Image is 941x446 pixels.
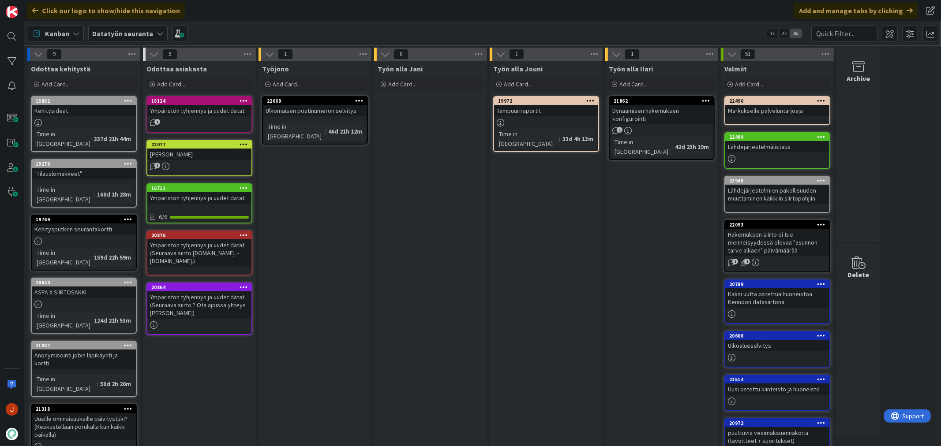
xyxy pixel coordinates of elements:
[147,97,251,116] div: 18124Ympäristön tyhjennys ja uudet datat
[41,80,70,88] span: Add Card...
[794,3,918,19] div: Add and manage tabs by clicking
[32,405,136,440] div: 21318Uusille ominaisuuksille päivitystuki? (Keskustellaan porukalla kun kaikki paikalla)
[725,332,829,340] div: 20666
[497,129,559,149] div: Time in [GEOGRAPHIC_DATA]
[32,160,136,179] div: 19279"Tilauslomakkeet"
[147,283,251,291] div: 20864
[36,161,136,167] div: 19279
[32,349,136,369] div: Anonymisointi jobin läpikäynti ja kortti
[32,97,136,116] div: 15882Kehitysideat
[31,215,137,271] a: 19769Kehitysputken seurantakorttiTime in [GEOGRAPHIC_DATA]:159d 22h 59m
[493,96,599,152] a: 19972TampuuriraportitTime in [GEOGRAPHIC_DATA]:33d 4h 13m
[147,239,251,267] div: Ympäristön tyhjennys ja uudet datat (Seuraava siirto [DOMAIN_NAME]. - [DOMAIN_NAME].)
[729,281,829,287] div: 20789
[32,413,136,440] div: Uusille ominaisuuksille päivitystuki? (Keskustellaan porukalla kun kaikki paikalla)
[790,29,802,38] span: 3x
[729,420,829,426] div: 20972
[609,96,715,160] a: 21862Dynaamisen hakemuksen konfigurointiTime in [GEOGRAPHIC_DATA]:42d 23h 19m
[725,340,829,351] div: Ulkoalueselvitys
[32,342,136,369] div: 21937Anonymisointi jobin läpikäynti ja kortti
[725,133,829,141] div: 22409
[32,342,136,349] div: 21937
[34,374,97,394] div: Time in [GEOGRAPHIC_DATA]
[157,80,185,88] span: Add Card...
[92,253,133,262] div: 159d 22h 59m
[147,283,251,319] div: 20864Ympäristön tyhjennys ja uudet datat (Seuraava siirto ? Ota ajoissa yhteys [PERSON_NAME])
[725,97,829,105] div: 22490
[267,98,367,104] div: 22069
[147,192,251,204] div: Ympäristön tyhjennys ja uudet datat
[378,64,423,73] span: Työn alla Jani
[34,248,90,267] div: Time in [GEOGRAPHIC_DATA]
[147,184,251,204] div: 16711Ympäristön tyhjennys ja uudet datat
[147,149,251,160] div: [PERSON_NAME]
[92,134,133,144] div: 337d 21h 44m
[724,96,830,125] a: 22490Markukselle palveluntarjoaja
[278,49,293,59] span: 1
[725,419,829,427] div: 20972
[32,216,136,223] div: 19769
[32,97,136,105] div: 15882
[6,428,18,440] img: avatar
[31,96,137,152] a: 15882KehitysideatTime in [GEOGRAPHIC_DATA]:337d 21h 44m
[97,379,98,389] span: :
[326,126,364,136] div: 46d 21h 12m
[151,232,251,238] div: 20876
[725,229,829,256] div: Hakemuksen siirto ei tue menneisyydessä olevaa "asunnon tarve alkaen" päivämäärää
[90,134,92,144] span: :
[32,286,136,298] div: ASPA X SIIRTOSAKKI
[154,163,160,168] span: 1
[724,331,830,368] a: 20666Ulkoalueselvitys
[724,132,830,169] a: 22409Lähdejärjestelmälistaus
[36,406,136,412] div: 21318
[36,216,136,223] div: 19769
[92,29,153,38] b: Datatyön seuranta
[34,185,94,204] div: Time in [GEOGRAPHIC_DATA]
[32,279,136,298] div: 20624ASPA X SIIRTOSAKKI
[36,279,136,286] div: 20624
[32,279,136,286] div: 20624
[92,316,133,325] div: 124d 21h 53m
[729,222,829,228] div: 22093
[725,177,829,204] div: 21945Lähdejärjestelmien pakollisuuden muuttaminen kaikkiin siirtopohjiin
[740,49,755,59] span: 51
[146,140,252,176] a: 22077[PERSON_NAME]
[725,288,829,308] div: Kaksi uutta ostettua huoneistoa Kennoon datasiirtona
[32,405,136,413] div: 21318
[147,184,251,192] div: 16711
[610,105,714,124] div: Dynaamisen hakemuksen konfigurointi
[725,141,829,152] div: Lähdejärjestelmälistaus
[725,375,829,395] div: 21514Uusi ostettu kiinteistö ja huoneisto
[732,259,738,264] span: 1
[725,177,829,185] div: 21945
[31,64,90,73] span: Odottaa kehitystä
[744,259,750,264] span: 1
[147,231,251,267] div: 20876Ympäristön tyhjennys ja uudet datat (Seuraava siirto [DOMAIN_NAME]. - [DOMAIN_NAME].)
[494,97,598,116] div: 19972Tampuuriraportit
[724,279,830,324] a: 20789Kaksi uutta ostettua huoneistoa Kennoon datasiirtona
[94,190,95,199] span: :
[729,134,829,140] div: 22409
[36,98,136,104] div: 15882
[31,159,137,208] a: 19279"Tilauslomakkeet"Time in [GEOGRAPHIC_DATA]:168d 1h 28m
[19,1,40,12] span: Support
[560,134,596,144] div: 33d 4h 13m
[146,183,252,223] a: 16711Ympäristön tyhjennys ja uudet datat6/6
[32,160,136,168] div: 19279
[725,375,829,383] div: 21514
[388,80,416,88] span: Add Card...
[625,49,640,59] span: 1
[147,291,251,319] div: Ympäristön tyhjennys ja uudet datat (Seuraava siirto ? Ota ajoissa yhteys [PERSON_NAME])
[559,134,560,144] span: :
[6,6,18,18] img: Visit kanbanzone.com
[614,98,714,104] div: 21862
[725,133,829,152] div: 22409Lähdejärjestelmälistaus
[725,221,829,229] div: 22093
[725,97,829,116] div: 22490Markukselle palveluntarjoaja
[147,141,251,149] div: 22077
[778,29,790,38] span: 2x
[735,80,763,88] span: Add Card...
[36,342,136,349] div: 21937
[32,223,136,235] div: Kehitysputken seurantakortti
[146,282,252,335] a: 20864Ympäristön tyhjennys ja uudet datat (Seuraava siirto ? Ota ajoissa yhteys [PERSON_NAME])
